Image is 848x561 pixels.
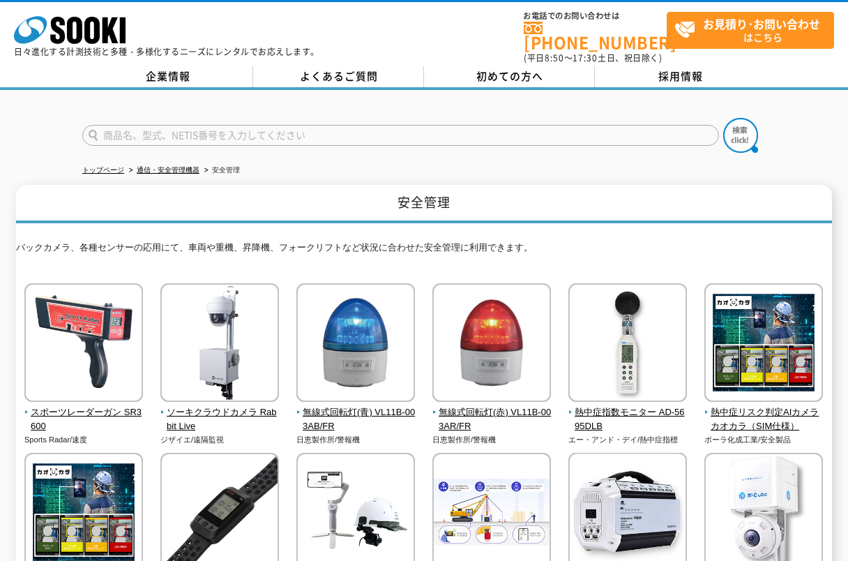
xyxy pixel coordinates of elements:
[82,125,719,146] input: 商品名、型式、NETIS番号を入力してください
[24,392,144,434] a: スポーツレーダーガン SR3600
[568,405,688,435] span: 熱中症指数モニター AD-5695DLB
[568,392,688,434] a: 熱中症指数モニター AD-5695DLB
[202,163,240,178] li: 安全管理
[24,283,143,405] img: スポーツレーダーガン SR3600
[160,283,279,405] img: ソーキクラウドカメラ Rabbit Live
[24,405,144,435] span: スポーツレーダーガン SR3600
[24,434,144,446] p: Sports Radar/速度
[82,66,253,87] a: 企業情報
[253,66,424,87] a: よくあるご質問
[704,434,824,446] p: ポーラ化成工業/安全製品
[704,392,824,434] a: 熱中症リスク判定AIカメラ カオカラ（SIM仕様）
[595,66,766,87] a: 採用情報
[160,392,280,434] a: ソーキクラウドカメラ Rabbit Live
[476,68,543,84] span: 初めての方へ
[573,52,598,64] span: 17:30
[137,166,199,174] a: 通信・安全管理機器
[674,13,833,47] span: はこちら
[14,47,319,56] p: 日々進化する計測技術と多種・多様化するニーズにレンタルでお応えします。
[16,241,832,262] p: バックカメラ、各種センサーの応用にて、車両や重機、昇降機、フォークリフトなど状況に合わせた安全管理に利用できます。
[160,434,280,446] p: ジザイエ/遠隔監視
[524,12,667,20] span: お電話でのお問い合わせは
[432,392,552,434] a: 無線式回転灯(赤) VL11B-003AR/FR
[723,118,758,153] img: btn_search.png
[432,434,552,446] p: 日恵製作所/警報機
[160,405,280,435] span: ソーキクラウドカメラ Rabbit Live
[296,283,415,405] img: 無線式回転灯(青) VL11B-003AB/FR
[424,66,595,87] a: 初めての方へ
[432,405,552,435] span: 無線式回転灯(赤) VL11B-003AR/FR
[667,12,834,49] a: お見積り･お問い合わせはこちら
[568,434,688,446] p: エー・アンド・デイ/熱中症指標
[82,166,124,174] a: トップページ
[16,185,832,223] h1: 安全管理
[296,434,416,446] p: 日恵製作所/警報機
[432,283,551,405] img: 無線式回転灯(赤) VL11B-003AR/FR
[568,283,687,405] img: 熱中症指数モニター AD-5695DLB
[296,405,416,435] span: 無線式回転灯(青) VL11B-003AB/FR
[703,15,820,32] strong: お見積り･お問い合わせ
[704,283,823,405] img: 熱中症リスク判定AIカメラ カオカラ（SIM仕様）
[524,52,662,64] span: (平日 ～ 土日、祝日除く)
[296,392,416,434] a: 無線式回転灯(青) VL11B-003AB/FR
[545,52,564,64] span: 8:50
[704,405,824,435] span: 熱中症リスク判定AIカメラ カオカラ（SIM仕様）
[524,22,667,50] a: [PHONE_NUMBER]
